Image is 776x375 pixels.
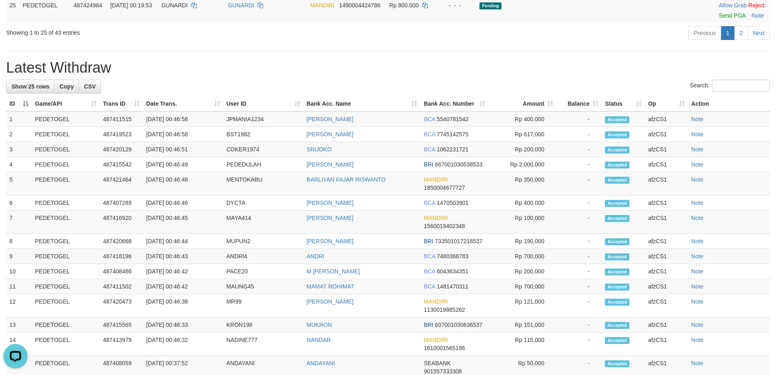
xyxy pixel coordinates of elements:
[228,2,254,9] a: GUNARDI
[100,333,143,356] td: 487413979
[605,337,629,344] span: Accepted
[691,322,703,328] a: Note
[691,298,703,305] a: Note
[307,337,331,343] a: NANDAR
[721,26,735,40] a: 1
[424,200,435,206] span: BCA
[6,172,32,195] td: 5
[645,249,688,264] td: afzCS1
[307,238,354,244] a: [PERSON_NAME]
[6,157,32,172] td: 4
[488,317,556,333] td: Rp 151,000
[339,2,380,9] span: Copy 1490004424786 to clipboard
[691,215,703,221] a: Note
[424,238,433,244] span: BRI
[100,127,143,142] td: 487419523
[143,195,223,211] td: [DATE] 00:46:46
[437,200,468,206] span: Copy 1470503901 to clipboard
[223,142,303,157] td: COKER1974
[645,279,688,294] td: afzCS1
[32,264,100,279] td: PEDETOGEL
[307,322,332,328] a: MUKRON
[645,333,688,356] td: afzCS1
[605,177,629,184] span: Accepted
[389,2,419,9] span: Rp 800.000
[424,322,433,328] span: BRI
[605,284,629,291] span: Accepted
[307,200,354,206] a: [PERSON_NAME]
[143,96,223,111] th: Date Trans.: activate to sort column ascending
[752,12,764,19] a: Note
[691,268,703,275] a: Note
[556,279,602,294] td: -
[223,333,303,356] td: NADINE777
[32,142,100,157] td: PEDETOGEL
[100,111,143,127] td: 487411515
[691,176,703,183] a: Note
[748,2,765,9] a: Reject
[605,146,629,153] span: Accepted
[307,360,335,366] a: ANDAYANI
[223,157,303,172] td: PEDEDULAH
[437,268,468,275] span: Copy 6043634351 to clipboard
[488,127,556,142] td: Rp 617,000
[100,142,143,157] td: 487420129
[100,264,143,279] td: 487408466
[556,96,602,111] th: Balance: activate to sort column ascending
[734,26,748,40] a: 2
[307,146,332,153] a: SRIJOKO
[556,172,602,195] td: -
[719,12,745,19] a: Send PGA
[6,80,55,93] a: Show 25 rows
[556,264,602,279] td: -
[488,157,556,172] td: Rp 2,000,000
[645,234,688,249] td: afzCS1
[479,2,501,9] span: Pending
[424,184,465,191] span: Copy 1850004677727 to clipboard
[143,279,223,294] td: [DATE] 00:46:42
[556,211,602,234] td: -
[719,2,748,9] span: ·
[143,211,223,234] td: [DATE] 00:46:45
[691,360,703,366] a: Note
[59,83,74,90] span: Copy
[435,322,483,328] span: Copy 607001030636537 to clipboard
[691,131,703,138] a: Note
[437,131,468,138] span: Copy 7745142575 to clipboard
[223,172,303,195] td: MENTOKABU
[32,211,100,234] td: PEDETOGEL
[223,234,303,249] td: MUPUN2
[32,96,100,111] th: Game/API: activate to sort column ascending
[161,2,188,9] span: GUNARDI
[688,26,721,40] a: Previous
[223,249,303,264] td: ANDRI4
[437,253,468,260] span: Copy 7480368783 to clipboard
[143,127,223,142] td: [DATE] 00:46:58
[437,146,468,153] span: Copy 1062231721 to clipboard
[488,111,556,127] td: Rp 400,000
[303,96,421,111] th: Bank Acc. Name: activate to sort column ascending
[307,116,354,122] a: [PERSON_NAME]
[110,2,152,9] span: [DATE] 00:19:53
[32,333,100,356] td: PEDETOGEL
[645,211,688,234] td: afzCS1
[307,215,354,221] a: [PERSON_NAME]
[605,322,629,329] span: Accepted
[143,142,223,157] td: [DATE] 00:46:51
[223,264,303,279] td: PACE20
[645,127,688,142] td: afzCS1
[84,83,96,90] span: CSV
[100,279,143,294] td: 487411502
[143,111,223,127] td: [DATE] 00:46:58
[645,195,688,211] td: afzCS1
[605,215,629,222] span: Accepted
[6,317,32,333] td: 13
[605,116,629,123] span: Accepted
[556,127,602,142] td: -
[100,211,143,234] td: 487416920
[488,333,556,356] td: Rp 115,000
[307,268,360,275] a: M [PERSON_NAME]
[6,60,770,76] h1: Latest Withdraw
[6,249,32,264] td: 9
[6,211,32,234] td: 7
